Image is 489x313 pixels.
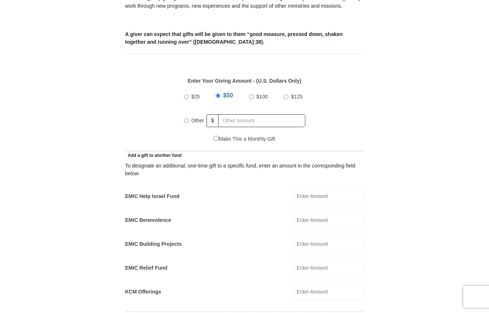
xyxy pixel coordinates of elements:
input: Make This a Monthly Gift [214,136,219,141]
label: EMIC Benevolence [125,216,171,224]
label: EMIC Building Projects [125,240,182,248]
label: KCM Offerings [125,288,161,296]
div: To designate an additional, one-time gift to a specific fund, enter an amount in the correspondin... [125,162,364,177]
input: Enter Amount [294,212,364,228]
b: A giver can expect that gifts will be given to them “good measure, pressed down, shaken together ... [125,31,343,45]
span: Add a gift to another fund [125,153,182,158]
span: $100 [256,94,268,100]
input: Other Amount [218,114,305,127]
label: EMIC Help Israel Fund [125,193,180,200]
span: $25 [191,94,200,100]
span: $125 [291,94,302,100]
span: $50 [223,92,233,98]
input: Enter Amount [294,260,364,276]
span: Other [191,118,204,123]
input: Enter Amount [294,188,364,204]
label: EMIC Relief Fund [125,264,168,272]
label: Make This a Monthly Gift [214,135,276,143]
strong: Enter Your Giving Amount - (U.S. Dollars Only) [188,78,301,84]
input: Enter Amount [294,284,364,300]
span: $ [206,114,219,127]
input: Enter Amount [294,236,364,252]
